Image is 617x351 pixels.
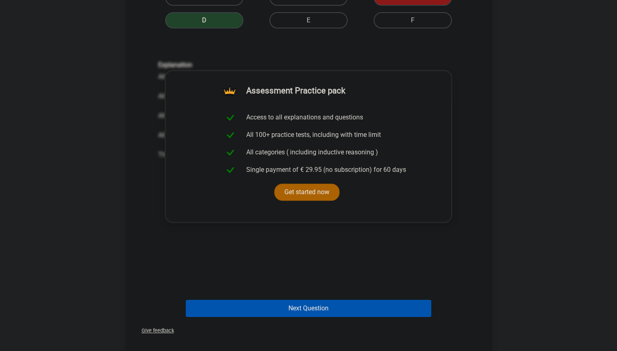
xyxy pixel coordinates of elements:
[152,61,465,160] div: All images meet the following criteria: All images contain 2x a large and a small equal figure, w...
[374,12,452,28] label: F
[274,184,340,201] a: Get started now
[269,12,348,28] label: E
[165,12,243,28] label: D
[135,327,174,334] span: Give feedback
[186,300,431,317] button: Next Question
[158,61,459,69] h6: Explanation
